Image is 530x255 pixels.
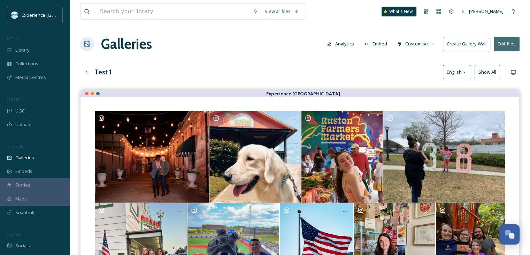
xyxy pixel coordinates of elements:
[15,196,27,202] span: Maps
[261,5,302,18] a: View all files
[458,5,507,18] a: [PERSON_NAME]
[475,65,500,79] button: Show All
[7,36,19,41] span: MEDIA
[266,90,340,97] strong: Experience [GEOGRAPHIC_DATA]
[15,242,30,249] span: Socials
[15,154,34,161] span: Galleries
[101,34,152,54] a: Galleries
[15,74,46,81] span: Media Centres
[382,7,416,16] a: What's New
[94,67,112,77] h3: Test 1
[7,97,22,102] span: COLLECT
[15,47,29,53] span: Library
[11,12,18,19] img: 24IZHUKKFBA4HCESFN4PRDEIEY.avif
[7,144,23,149] span: WIDGETS
[324,37,358,51] button: Analytics
[7,232,21,237] span: SOCIALS
[15,209,34,216] span: SnapLink
[15,182,30,188] span: Stories
[443,37,490,51] button: Create Gallery Wall
[394,37,439,51] button: Customise
[15,121,33,128] span: Uploads
[97,4,249,19] input: Search your library
[15,60,38,67] span: Collections
[15,108,25,114] span: UGC
[361,37,391,51] button: Embed
[22,12,91,18] span: Experience [GEOGRAPHIC_DATA]
[499,224,520,245] button: Open Chat
[324,37,361,51] a: Analytics
[494,37,520,51] button: Edit files
[469,8,504,14] span: [PERSON_NAME]
[15,168,32,175] span: Embeds
[447,69,462,75] span: English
